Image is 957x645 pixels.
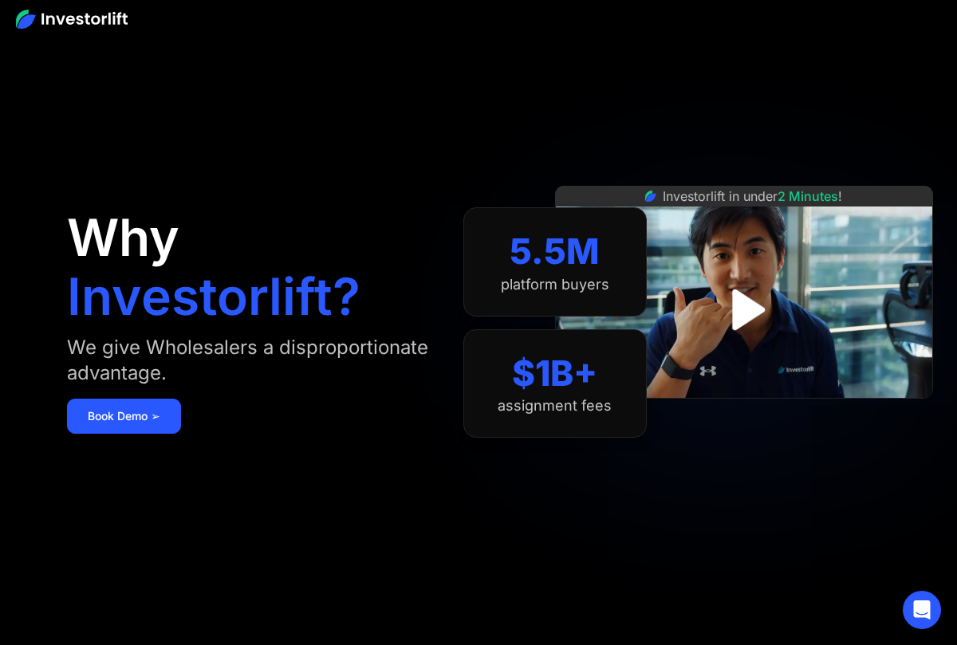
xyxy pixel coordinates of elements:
[903,591,941,629] div: Open Intercom Messenger
[501,276,609,293] div: platform buyers
[67,399,181,434] a: Book Demo ➢
[663,187,842,206] div: Investorlift in under !
[67,271,360,322] h1: Investorlift?
[624,407,864,426] iframe: Customer reviews powered by Trustpilot
[67,212,179,263] h1: Why
[510,230,600,273] div: 5.5M
[512,352,597,395] div: $1B+
[708,274,779,345] a: open lightbox
[67,335,431,386] div: We give Wholesalers a disproportionate advantage.
[778,188,838,204] span: 2 Minutes
[498,397,612,415] div: assignment fees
